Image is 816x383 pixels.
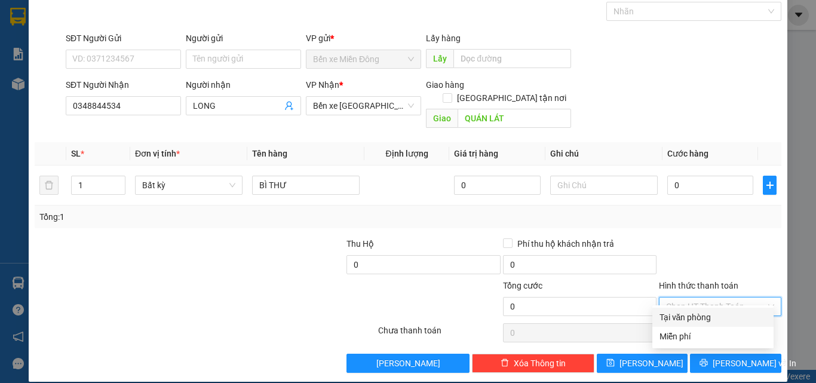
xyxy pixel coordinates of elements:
[713,357,796,370] span: [PERSON_NAME] và In
[71,149,81,158] span: SL
[501,359,509,368] span: delete
[376,357,440,370] span: [PERSON_NAME]
[453,49,571,68] input: Dọc đường
[550,176,658,195] input: Ghi Chú
[385,149,428,158] span: Định lượng
[452,91,571,105] span: [GEOGRAPHIC_DATA] tận nơi
[313,50,414,68] span: Bến xe Miền Đông
[306,32,421,45] div: VP gửi
[472,354,594,373] button: deleteXóa Thông tin
[667,149,708,158] span: Cước hàng
[700,359,708,368] span: printer
[313,97,414,115] span: Bến xe Quảng Ngãi
[763,180,776,190] span: plus
[514,357,566,370] span: Xóa Thông tin
[426,33,461,43] span: Lấy hàng
[659,311,766,324] div: Tại văn phòng
[659,330,766,343] div: Miễn phí
[545,142,662,166] th: Ghi chú
[690,354,781,373] button: printer[PERSON_NAME] và In
[458,109,571,128] input: Dọc đường
[763,176,777,195] button: plus
[186,78,301,91] div: Người nhận
[66,78,181,91] div: SĐT Người Nhận
[454,149,498,158] span: Giá trị hàng
[503,281,542,290] span: Tổng cước
[346,239,374,249] span: Thu Hộ
[306,80,339,90] span: VP Nhận
[606,359,615,368] span: save
[39,176,59,195] button: delete
[513,237,619,250] span: Phí thu hộ khách nhận trả
[142,176,235,194] span: Bất kỳ
[619,357,683,370] span: [PERSON_NAME]
[377,324,502,345] div: Chưa thanh toán
[66,32,181,45] div: SĐT Người Gửi
[252,149,287,158] span: Tên hàng
[426,80,464,90] span: Giao hàng
[597,354,688,373] button: save[PERSON_NAME]
[135,149,180,158] span: Đơn vị tính
[426,109,458,128] span: Giao
[346,354,469,373] button: [PERSON_NAME]
[454,176,540,195] input: 0
[659,281,738,290] label: Hình thức thanh toán
[186,32,301,45] div: Người gửi
[252,176,360,195] input: VD: Bàn, Ghế
[284,101,294,111] span: user-add
[426,49,453,68] span: Lấy
[39,210,316,223] div: Tổng: 1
